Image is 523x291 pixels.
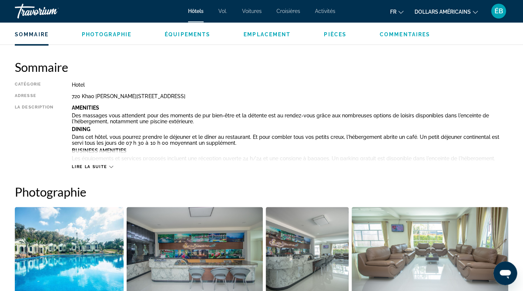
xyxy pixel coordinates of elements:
[242,8,262,14] a: Voitures
[315,8,335,14] a: Activités
[218,8,227,14] a: Vol.
[72,82,508,88] div: Hotel
[15,82,53,88] div: Catégorie
[244,31,291,37] span: Emplacement
[15,1,89,21] a: Travorium
[244,31,291,38] button: Emplacement
[380,31,430,38] button: Commentaires
[72,105,99,111] b: Amenities
[72,113,508,124] p: Des massages vous attendent pour des moments de pur bien-être et la détente est au rendez-vous gr...
[188,8,204,14] a: Hôtels
[489,3,508,19] button: Menu utilisateur
[15,105,53,160] div: La description
[494,7,503,15] font: ÉB
[72,164,113,170] button: Lire la suite
[276,8,300,14] a: Croisières
[390,6,403,17] button: Changer de langue
[165,31,210,37] span: Équipements
[15,184,508,199] h2: Photographie
[82,31,131,38] button: Photographie
[72,148,127,154] b: Business Amenities
[72,164,107,169] span: Lire la suite
[493,261,517,285] iframe: Bouton de lancement de la fenêtre de messagerie
[72,126,90,132] b: Dining
[324,31,346,37] span: Pièces
[15,31,48,38] button: Sommaire
[15,31,48,37] span: Sommaire
[324,31,346,38] button: Pièces
[15,93,53,99] div: Adresse
[390,9,396,15] font: fr
[72,93,508,99] div: 720 Khao [PERSON_NAME][STREET_ADDRESS]
[415,6,478,17] button: Changer de devise
[415,9,471,15] font: dollars américains
[72,134,508,146] p: Dans cet hôtel, vous pourrez prendre le déjeuner et le dîner au restaurant. Et pour combler tous ...
[165,31,210,38] button: Équipements
[380,31,430,37] span: Commentaires
[82,31,131,37] span: Photographie
[15,60,508,74] h2: Sommaire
